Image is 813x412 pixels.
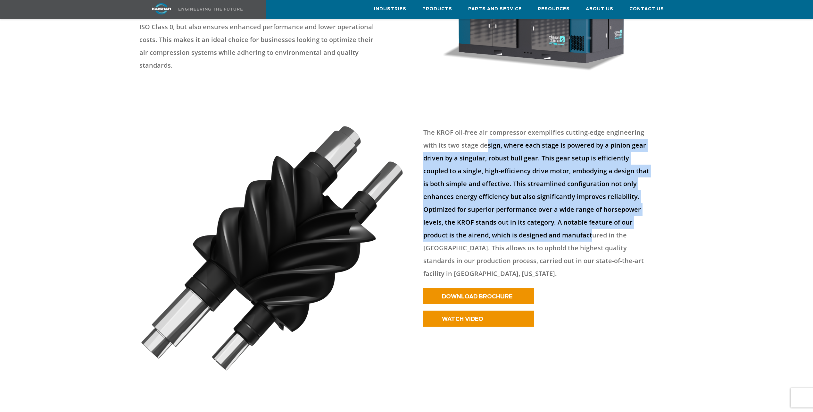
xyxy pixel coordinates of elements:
img: Engineering the future [178,8,243,11]
img: kaishan logo [137,3,186,14]
a: Parts and Service [468,0,522,18]
a: WATCH VIDEO [423,311,534,327]
a: About Us [586,0,613,18]
a: DOWNLOAD BROCHURE [423,288,534,304]
a: Resources [538,0,570,18]
span: DOWNLOAD BROCHURE [442,294,512,299]
span: About Us [586,5,613,13]
span: Parts and Service [468,5,522,13]
a: Contact Us [629,0,664,18]
p: The KROF oil-free air compressor exemplifies cutting-edge engineering with its two-stage design, ... [423,126,650,280]
span: Contact Us [629,5,664,13]
span: WATCH VIDEO [442,316,483,322]
span: Resources [538,5,570,13]
span: Industries [374,5,406,13]
a: Products [422,0,452,18]
img: Oil Free Screws [141,126,403,371]
a: Industries [374,0,406,18]
span: Products [422,5,452,13]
